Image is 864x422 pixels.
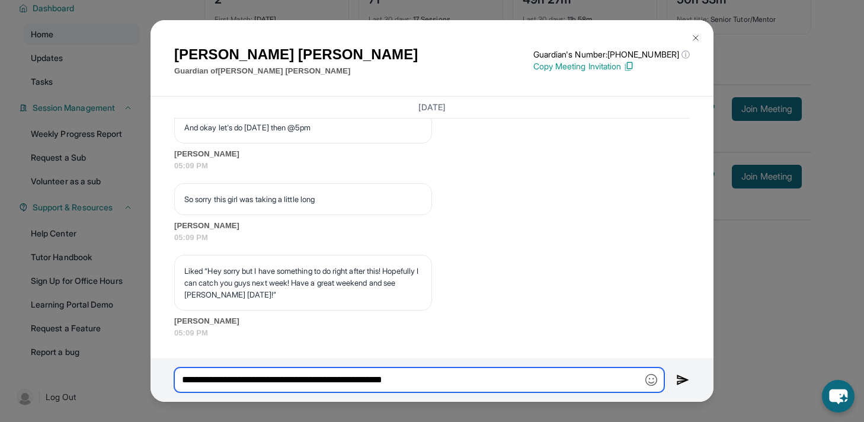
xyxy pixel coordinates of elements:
[691,33,700,43] img: Close Icon
[184,193,422,205] p: So sorry this girl was taking a little long
[533,49,690,60] p: Guardian's Number: [PHONE_NUMBER]
[174,315,690,327] span: [PERSON_NAME]
[645,374,657,386] img: Emoji
[174,327,690,339] span: 05:09 PM
[174,160,690,172] span: 05:09 PM
[676,373,690,387] img: Send icon
[822,380,855,413] button: chat-button
[174,44,418,65] h1: [PERSON_NAME] [PERSON_NAME]
[681,49,690,60] span: ⓘ
[623,61,634,72] img: Copy Icon
[184,265,422,300] p: Liked “Hey sorry but I have something to do right after this! Hopefully I can catch you guys next...
[184,122,422,133] p: And okay let's do [DATE] then @5pm
[174,65,418,77] p: Guardian of [PERSON_NAME] [PERSON_NAME]
[174,101,690,113] h3: [DATE]
[533,60,690,72] p: Copy Meeting Invitation
[174,148,690,160] span: [PERSON_NAME]
[174,232,690,244] span: 05:09 PM
[174,220,690,232] span: [PERSON_NAME]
